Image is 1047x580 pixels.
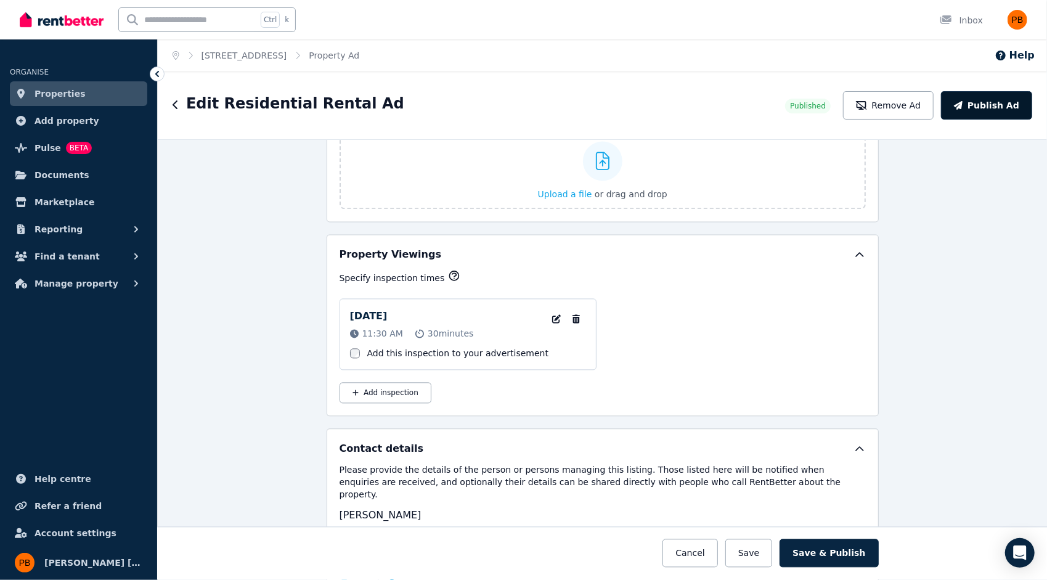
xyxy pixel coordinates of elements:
span: [PERSON_NAME] [PERSON_NAME] [44,555,142,570]
a: Add property [10,108,147,133]
button: Upload a file or drag and drop [538,188,667,200]
button: Manage property [10,271,147,296]
span: ORGANISE [10,68,49,76]
span: Marketplace [35,195,94,210]
a: PulseBETA [10,136,147,160]
span: Published [790,101,826,111]
img: RentBetter [20,10,104,29]
a: Documents [10,163,147,187]
span: BETA [66,142,92,154]
nav: Breadcrumb [158,39,374,71]
div: Open Intercom Messenger [1005,538,1035,568]
h5: Contact details [340,441,424,456]
span: 11:30 AM [362,327,403,340]
p: Specify inspection times [340,272,445,284]
span: Manage property [35,276,118,291]
div: Inbox [940,14,983,27]
button: Find a tenant [10,244,147,269]
span: or drag and drop [595,189,667,199]
a: Refer a friend [10,494,147,518]
span: Upload a file [538,189,592,199]
button: Publish Ad [941,91,1032,120]
button: Remove Ad [843,91,934,120]
button: Save [725,539,772,568]
p: [DATE] [350,309,388,324]
button: Cancel [662,539,717,568]
span: [PERSON_NAME] [340,509,422,521]
button: Help [995,48,1035,63]
a: [STREET_ADDRESS] [202,51,287,60]
a: Help centre [10,467,147,491]
span: Find a tenant [35,249,100,264]
span: Ctrl [261,12,280,28]
img: Petar Bijelac Petar Bijelac [15,553,35,573]
span: Properties [35,86,86,101]
button: Add inspection [340,382,431,403]
a: Account settings [10,521,147,545]
span: k [285,15,289,25]
span: Refer a friend [35,499,102,513]
a: Marketplace [10,190,147,214]
span: Add property [35,113,99,128]
span: Account settings [35,526,116,541]
span: Reporting [35,222,83,237]
span: Documents [35,168,89,182]
button: Reporting [10,217,147,242]
a: Properties [10,81,147,106]
h1: Edit Residential Rental Ad [186,94,404,113]
h5: Property Viewings [340,247,442,262]
button: Save & Publish [780,539,878,568]
span: 30 minutes [428,327,474,340]
span: Help centre [35,472,91,486]
label: Add this inspection to your advertisement [367,347,549,359]
span: Pulse [35,141,61,155]
p: Please provide the details of the person or persons managing this listing. Those listed here will... [340,464,866,500]
img: Petar Bijelac Petar Bijelac [1008,10,1027,30]
a: Property Ad [309,51,359,60]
